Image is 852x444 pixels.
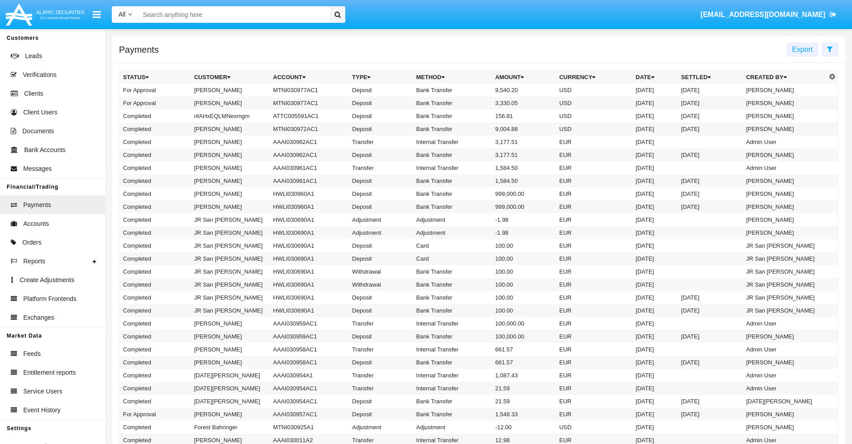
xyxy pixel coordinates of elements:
[25,51,42,61] span: Leads
[348,135,412,148] td: Transfer
[632,317,678,330] td: [DATE]
[270,369,349,382] td: AAAI030954A1
[742,317,827,330] td: Admin User
[112,10,139,19] a: All
[413,343,492,356] td: Internal Transfer
[119,395,191,408] td: Completed
[555,330,632,343] td: EUR
[492,110,555,123] td: 156.81
[742,252,827,265] td: JR San [PERSON_NAME]
[23,406,60,415] span: Event History
[191,265,270,278] td: JR San [PERSON_NAME]
[632,395,678,408] td: [DATE]
[119,135,191,148] td: Completed
[742,71,827,84] th: Created By
[678,330,742,343] td: [DATE]
[632,343,678,356] td: [DATE]
[270,421,349,434] td: MTNI030925A1
[742,291,827,304] td: JR San [PERSON_NAME]
[348,343,412,356] td: Transfer
[632,226,678,239] td: [DATE]
[632,304,678,317] td: [DATE]
[555,200,632,213] td: EUR
[23,108,57,117] span: Client Users
[270,265,349,278] td: HWLI030690A1
[632,239,678,252] td: [DATE]
[678,123,742,135] td: [DATE]
[413,356,492,369] td: Bank Transfer
[632,97,678,110] td: [DATE]
[742,343,827,356] td: Admin User
[492,135,555,148] td: 3,177.51
[23,349,41,359] span: Feeds
[348,382,412,395] td: Transfer
[191,356,270,369] td: [PERSON_NAME]
[492,148,555,161] td: 3,177.51
[191,213,270,226] td: JR San [PERSON_NAME]
[742,161,827,174] td: Admin User
[348,226,412,239] td: Adjustment
[191,252,270,265] td: JR San [PERSON_NAME]
[270,226,349,239] td: HWLI030690A1
[270,395,349,408] td: AAAI030954AC1
[119,84,191,97] td: For Approval
[119,317,191,330] td: Completed
[555,135,632,148] td: EUR
[270,317,349,330] td: AAAI030959AC1
[678,110,742,123] td: [DATE]
[492,84,555,97] td: 9,540.20
[23,70,56,80] span: Verifications
[555,71,632,84] th: Currency
[191,304,270,317] td: JR San [PERSON_NAME]
[348,148,412,161] td: Deposit
[191,330,270,343] td: [PERSON_NAME]
[632,421,678,434] td: [DATE]
[413,123,492,135] td: Bank Transfer
[678,174,742,187] td: [DATE]
[492,304,555,317] td: 100.00
[119,71,191,84] th: Status
[23,294,76,304] span: Platform Frontends
[632,174,678,187] td: [DATE]
[119,278,191,291] td: Completed
[492,291,555,304] td: 100.00
[191,123,270,135] td: [PERSON_NAME]
[742,356,827,369] td: [PERSON_NAME]
[191,421,270,434] td: Forest Bahringer
[492,330,555,343] td: 100,000.00
[119,252,191,265] td: Completed
[678,97,742,110] td: [DATE]
[742,304,827,317] td: JR San [PERSON_NAME]
[742,135,827,148] td: Admin User
[348,408,412,421] td: Deposit
[413,148,492,161] td: Bank Transfer
[348,304,412,317] td: Deposit
[555,343,632,356] td: EUR
[348,97,412,110] td: Deposit
[632,382,678,395] td: [DATE]
[632,408,678,421] td: [DATE]
[413,382,492,395] td: Internal Transfer
[632,135,678,148] td: [DATE]
[555,304,632,317] td: EUR
[742,421,827,434] td: [PERSON_NAME]
[555,252,632,265] td: EUR
[119,330,191,343] td: Completed
[632,71,678,84] th: Date
[348,71,412,84] th: Type
[413,421,492,434] td: Adjustment
[632,148,678,161] td: [DATE]
[742,97,827,110] td: [PERSON_NAME]
[742,84,827,97] td: [PERSON_NAME]
[139,6,327,23] input: Search
[492,161,555,174] td: 1,584.50
[678,200,742,213] td: [DATE]
[413,200,492,213] td: Bank Transfer
[492,200,555,213] td: 999,000.00
[270,97,349,110] td: MTNI030977AC1
[492,187,555,200] td: 999,000.00
[191,148,270,161] td: [PERSON_NAME]
[678,395,742,408] td: [DATE]
[492,71,555,84] th: Amount
[119,369,191,382] td: Completed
